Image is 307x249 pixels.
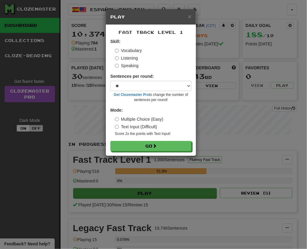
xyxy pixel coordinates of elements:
label: Sentences per round: [110,73,154,79]
small: to change the number of sentences per round! [110,92,191,103]
input: Vocabulary [115,49,119,53]
label: Multiple Choice (Easy) [115,116,163,122]
span: Fast Track Level 1 [119,30,183,35]
input: Listening [115,56,119,60]
span: × [188,13,191,20]
button: Go [110,141,191,151]
input: Text Input (Difficult) [115,125,119,129]
label: Listening [115,55,138,61]
input: Multiple Choice (Easy) [115,117,119,121]
label: Text Input (Difficult) [115,124,157,130]
input: Speaking [115,64,119,68]
label: Vocabulary [115,48,142,54]
strong: Skill: [110,39,120,44]
strong: Mode: [110,108,123,113]
small: Score 2x the points with Text Input ! [115,131,191,136]
button: Close [188,13,191,20]
h5: Play [110,14,191,20]
a: Get Clozemaster Pro [114,93,149,97]
label: Speaking [115,63,139,69]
